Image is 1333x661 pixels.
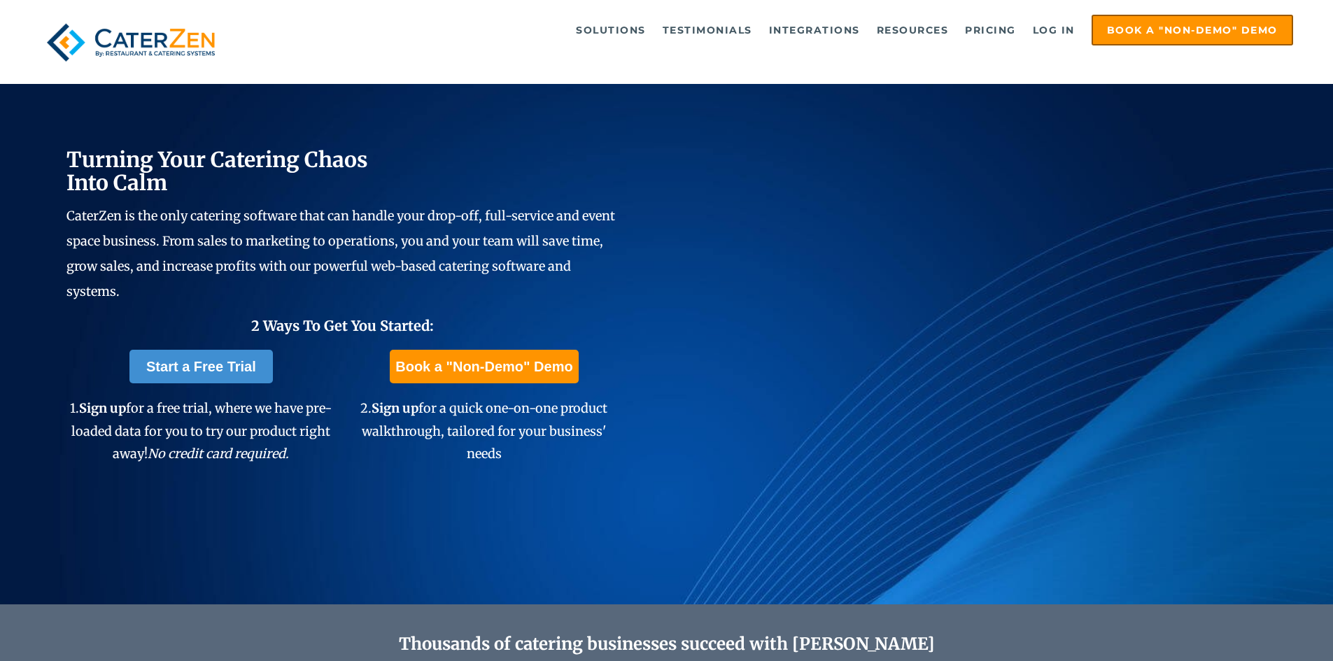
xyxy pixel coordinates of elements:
em: No credit card required. [148,446,289,462]
a: Book a "Non-Demo" Demo [1092,15,1293,45]
span: Sign up [372,400,418,416]
span: 2. for a quick one-on-one product walkthrough, tailored for your business' needs [360,400,607,462]
img: caterzen [40,15,222,70]
span: CaterZen is the only catering software that can handle your drop-off, full-service and event spac... [66,208,615,299]
a: Testimonials [656,16,759,44]
iframe: Help widget launcher [1208,606,1318,646]
a: Pricing [958,16,1023,44]
span: Turning Your Catering Chaos Into Calm [66,146,368,196]
a: Integrations [762,16,867,44]
span: 2 Ways To Get You Started: [251,317,434,334]
span: Sign up [79,400,126,416]
a: Start a Free Trial [129,350,273,383]
a: Solutions [569,16,653,44]
a: Book a "Non-Demo" Demo [390,350,578,383]
a: Resources [870,16,956,44]
h2: Thousands of catering businesses succeed with [PERSON_NAME] [134,634,1200,655]
span: 1. for a free trial, where we have pre-loaded data for you to try our product right away! [70,400,332,462]
a: Log in [1026,16,1082,44]
div: Navigation Menu [254,15,1293,45]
